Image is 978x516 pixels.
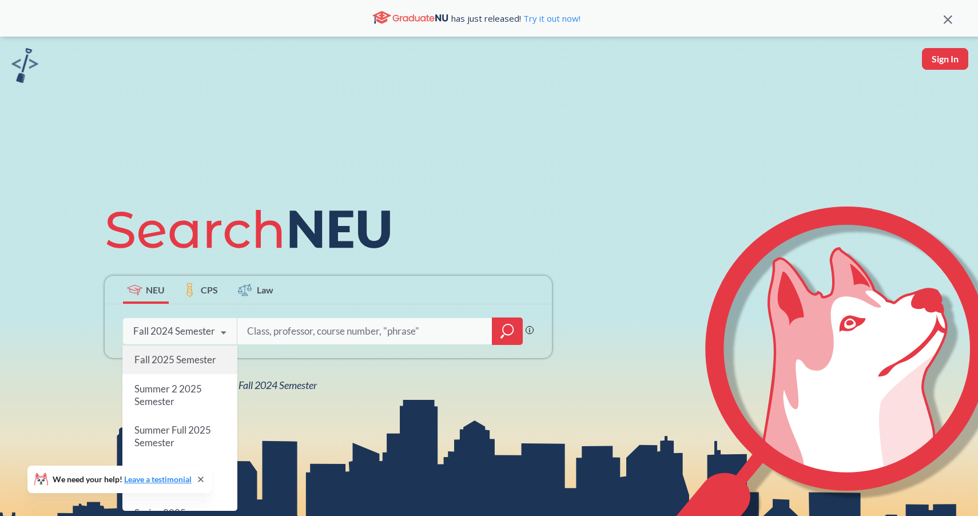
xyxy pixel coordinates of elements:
[11,48,38,83] img: sandbox logo
[124,474,192,484] a: Leave a testimonial
[134,354,216,366] span: Fall 2025 Semester
[134,424,211,448] span: Summer Full 2025 Semester
[500,323,514,339] svg: magnifying glass
[451,12,581,25] span: has just released!
[257,283,273,296] span: Law
[133,325,215,338] div: Fall 2024 Semester
[11,48,38,86] a: sandbox logo
[492,317,523,345] div: magnifying glass
[922,48,968,70] button: Sign In
[217,379,317,391] span: NEU Fall 2024 Semester
[134,383,202,407] span: Summer 2 2025 Semester
[521,13,581,24] a: Try it out now!
[246,319,484,343] input: Class, professor, course number, "phrase"
[146,283,165,296] span: NEU
[201,283,218,296] span: CPS
[53,475,192,483] span: We need your help!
